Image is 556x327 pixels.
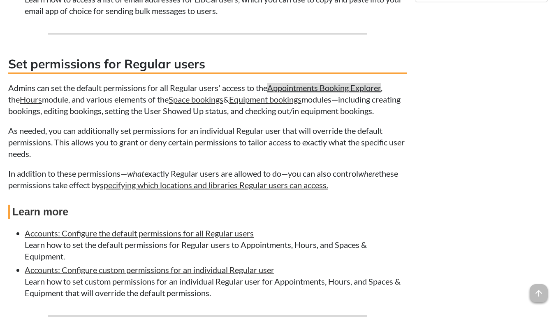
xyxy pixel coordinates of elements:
a: Accounts: Configure custom permissions for an individual Regular user [25,265,274,275]
em: what [127,168,144,178]
a: specifying which locations and libraries Regular users can access. [100,180,328,190]
a: Hours [20,94,42,104]
li: Learn how to set custom permissions for an individual Regular user for Appointments, Hours, and S... [25,264,407,299]
h4: Learn more [8,205,407,219]
p: Admins can set the default permissions for all Regular users' access to the , the module, and var... [8,82,407,117]
a: Space bookings [169,94,223,104]
a: arrow_upward [530,285,548,295]
h3: Set permissions for Regular users [8,55,407,74]
p: In addition to these permissions— exactly Regular users are allowed to do—you can also control th... [8,168,407,191]
em: where [358,168,379,178]
a: Equipment bookings [229,94,301,104]
span: arrow_upward [530,284,548,302]
li: Learn how to set the default permissions for Regular users to Appointments, Hours, and Spaces & E... [25,227,407,262]
p: As needed, you can additionally set permissions for an individual Regular user that will override... [8,125,407,159]
a: Accounts: Configure the default permissions for all Regular users [25,228,254,238]
a: Appointments Booking Explorer [267,83,381,93]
